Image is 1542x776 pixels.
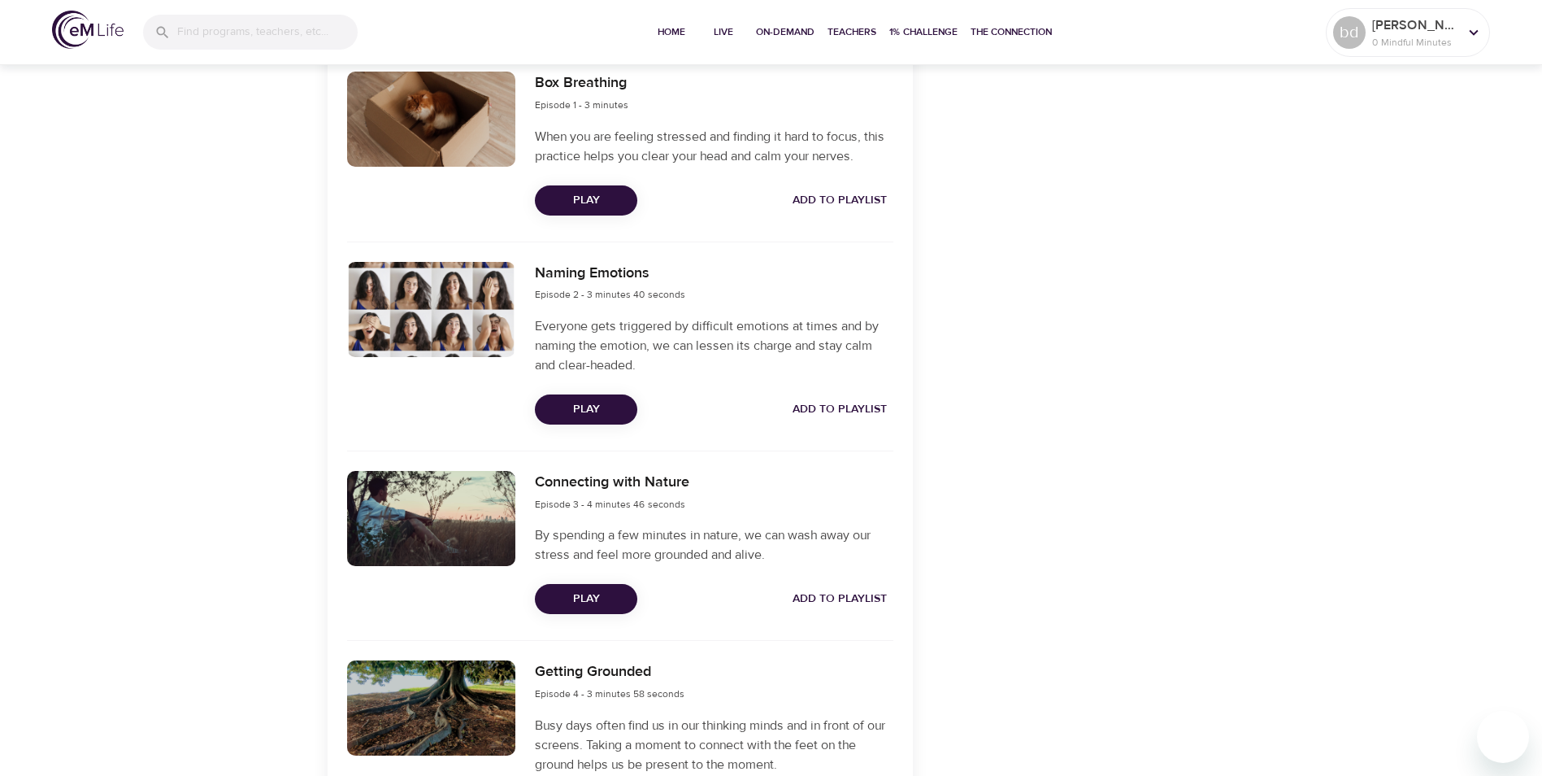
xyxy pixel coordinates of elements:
[548,190,624,211] span: Play
[535,660,684,684] h6: Getting Grounded
[535,471,689,495] h6: Connecting with Nature
[548,589,624,609] span: Play
[535,288,685,301] span: Episode 2 - 3 minutes 40 seconds
[786,185,893,216] button: Add to Playlist
[535,316,893,375] p: Everyone gets triggered by difficult emotions at times and by naming the emotion, we can lessen i...
[535,498,685,511] span: Episode 3 - 4 minutes 46 seconds
[889,24,958,41] span: 1% Challenge
[535,716,893,774] p: Busy days often find us in our thinking minds and in front of our screens. Taking a moment to con...
[704,24,743,41] span: Live
[793,190,887,211] span: Add to Playlist
[827,24,876,41] span: Teachers
[535,127,893,166] p: When you are feeling stressed and finding it hard to focus, this practice helps you clear your he...
[52,11,124,49] img: logo
[535,185,637,216] button: Play
[1477,711,1529,763] iframe: Button to launch messaging window
[786,584,893,614] button: Add to Playlist
[535,584,637,614] button: Play
[793,589,887,609] span: Add to Playlist
[535,262,685,286] h6: Naming Emotions
[971,24,1052,41] span: The Connection
[535,395,637,425] button: Play
[793,399,887,420] span: Add to Playlist
[177,15,358,50] input: Find programs, teachers, etc...
[535,72,628,95] h6: Box Breathing
[535,98,628,111] span: Episode 1 - 3 minutes
[1333,16,1366,49] div: bd
[535,525,893,565] p: By spending a few minutes in nature, we can wash away our stress and feel more grounded and alive.
[548,399,624,420] span: Play
[756,24,814,41] span: On-Demand
[1372,35,1458,50] p: 0 Mindful Minutes
[786,395,893,425] button: Add to Playlist
[535,687,684,700] span: Episode 4 - 3 minutes 58 seconds
[652,24,691,41] span: Home
[1372,15,1458,35] p: [PERSON_NAME]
